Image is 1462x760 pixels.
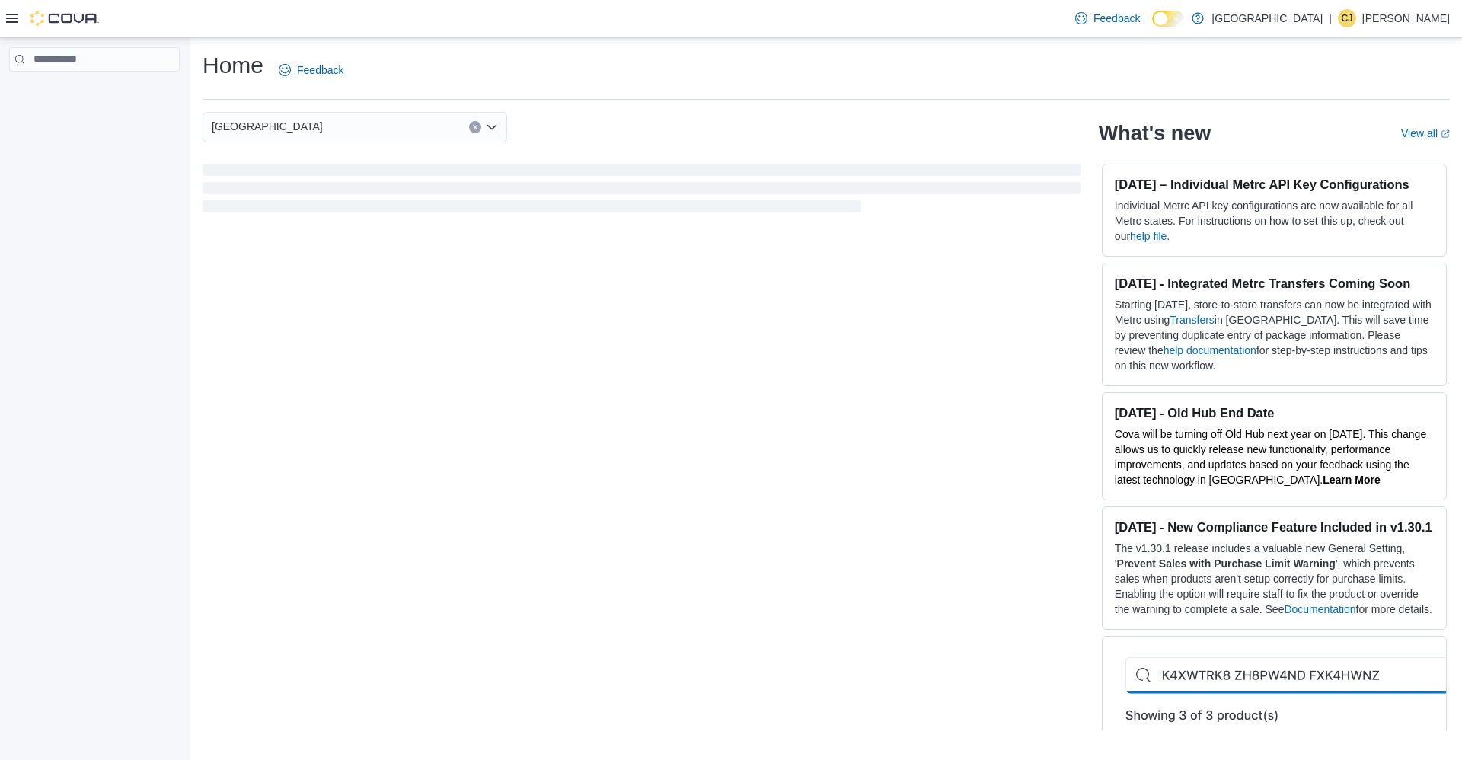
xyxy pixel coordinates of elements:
[1115,177,1434,192] h3: [DATE] – Individual Metrc API Key Configurations
[1211,9,1323,27] p: [GEOGRAPHIC_DATA]
[469,121,481,133] button: Clear input
[1093,11,1140,26] span: Feedback
[1115,541,1434,617] p: The v1.30.1 release includes a valuable new General Setting, ' ', which prevents sales when produ...
[9,75,180,111] nav: Complex example
[1401,127,1450,139] a: View allExternal link
[1115,428,1426,486] span: Cova will be turning off Old Hub next year on [DATE]. This change allows us to quickly release ne...
[1441,129,1450,139] svg: External link
[1284,603,1355,615] a: Documentation
[1329,9,1332,27] p: |
[297,62,343,78] span: Feedback
[203,50,263,81] h1: Home
[1117,557,1336,570] strong: Prevent Sales with Purchase Limit Warning
[1115,198,1434,244] p: Individual Metrc API key configurations are now available for all Metrc states. For instructions ...
[1069,3,1146,34] a: Feedback
[273,55,350,85] a: Feedback
[1323,474,1380,486] a: Learn More
[212,117,323,136] span: [GEOGRAPHIC_DATA]
[1338,9,1356,27] div: Charles Jagroop
[1362,9,1450,27] p: [PERSON_NAME]
[1152,11,1184,27] input: Dark Mode
[1115,276,1434,291] h3: [DATE] - Integrated Metrc Transfers Coming Soon
[1170,314,1215,326] a: Transfers
[1130,230,1167,242] a: help file
[203,167,1081,216] span: Loading
[1115,297,1434,373] p: Starting [DATE], store-to-store transfers can now be integrated with Metrc using in [GEOGRAPHIC_D...
[1099,121,1211,145] h2: What's new
[1115,405,1434,420] h3: [DATE] - Old Hub End Date
[1115,519,1434,535] h3: [DATE] - New Compliance Feature Included in v1.30.1
[1164,344,1256,356] a: help documentation
[486,121,498,133] button: Open list of options
[1342,9,1353,27] span: CJ
[30,11,99,26] img: Cova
